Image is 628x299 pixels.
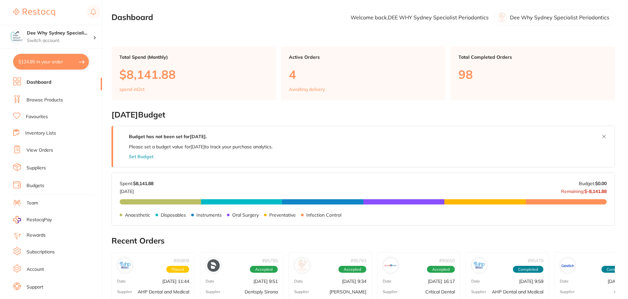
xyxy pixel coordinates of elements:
[428,279,455,284] p: [DATE] 16:17
[579,181,607,186] p: Budget:
[207,259,220,272] img: Dentsply Sirona
[206,289,220,294] p: Supplier
[161,212,186,218] p: Disposables
[245,289,278,294] p: Dentsply Sirona
[138,289,189,294] p: AHP Dental and Medical
[439,258,455,263] p: # 95650
[294,289,309,294] p: Supplier
[342,279,366,284] p: [DATE] 9:34
[281,47,445,100] a: Active Orders4Awaiting delivery
[561,186,607,194] p: Remaining:
[294,279,303,284] p: Date
[510,14,609,20] p: Dee Why Sydney Specialist Periodontics
[27,147,53,154] a: View Orders
[162,279,189,284] p: [DATE] 11:44
[492,289,543,294] p: AHP Dental and Medical
[528,258,543,263] p: # 95479
[117,289,132,294] p: Supplier
[471,279,480,284] p: Date
[13,5,55,20] a: Restocq Logo
[232,212,259,218] p: Oral Surgery
[427,266,455,273] span: Accepted
[296,259,308,272] img: Henry Schein Halas
[330,289,366,294] p: [PERSON_NAME]
[253,279,278,284] p: [DATE] 9:51
[351,258,366,263] p: # 95793
[119,87,145,92] p: spend in Oct
[269,212,296,218] p: Preventative
[120,181,153,186] p: Spent:
[13,216,21,224] img: RestocqPay
[10,30,23,43] img: Dee Why Sydney Specialist Periodontics
[27,30,93,36] h4: Dee Why Sydney Specialist Periodontics
[27,249,55,255] a: Subscriptions
[166,266,189,273] span: Placed
[584,188,607,194] strong: $-8,141.88
[196,212,222,218] p: Instruments
[306,212,341,218] p: Infection Control
[27,200,38,206] a: Team
[250,266,278,273] span: Accepted
[262,258,278,263] p: # 95795
[133,181,153,186] strong: $8,141.88
[129,134,207,139] strong: Budget has not been set for [DATE] .
[111,13,153,22] h2: Dashboard
[119,68,268,81] p: $8,141.88
[129,144,273,149] p: Please set a budget value for [DATE] to track your purchase analytics.
[27,266,44,273] a: Account
[561,259,574,272] img: Geistlich
[27,79,51,86] a: Dashboard
[111,47,276,100] a: Total Spend (Monthly)$8,141.88spend inOct
[289,54,437,60] p: Active Orders
[26,114,48,120] a: Favourites
[560,289,575,294] p: Supplier
[119,259,131,272] img: AHP Dental and Medical
[27,232,46,239] a: Rewards
[458,68,607,81] p: 98
[27,284,43,290] a: Support
[27,182,44,189] a: Budgets
[289,87,325,92] p: Awaiting delivery
[25,130,56,137] a: Inventory Lists
[425,289,455,294] p: Critical Dental
[111,110,615,119] h2: [DATE] Budget
[173,258,189,263] p: # 95809
[471,289,486,294] p: Supplier
[595,181,607,186] strong: $0.00
[383,279,392,284] p: Date
[119,54,268,60] p: Total Spend (Monthly)
[27,165,46,171] a: Suppliers
[120,186,153,194] p: [DATE]
[473,259,485,272] img: AHP Dental and Medical
[383,289,397,294] p: Supplier
[13,216,52,224] a: RestocqPay
[206,279,214,284] p: Date
[27,37,93,44] p: Switch account
[338,266,366,273] span: Accepted
[27,97,63,103] a: Browse Products
[289,68,437,81] p: 4
[351,14,489,20] p: Welcome back, DEE WHY Sydney Specialist Periodontics
[27,217,52,223] span: RestocqPay
[458,54,607,60] p: Total Completed Orders
[519,279,543,284] p: [DATE] 9:59
[560,279,569,284] p: Date
[451,47,615,100] a: Total Completed Orders98
[13,9,55,16] img: Restocq Logo
[13,54,89,70] button: $124.95 in your order
[129,154,153,159] button: Set Budget
[111,236,615,246] h2: Recent Orders
[125,212,150,218] p: Anaesthetic
[384,259,397,272] img: Critical Dental
[513,266,543,273] span: Completed
[117,279,126,284] p: Date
